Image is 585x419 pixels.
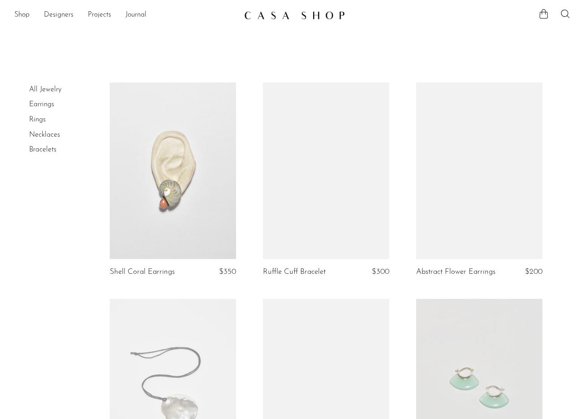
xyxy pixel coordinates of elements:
[110,268,175,276] a: Shell Coral Earrings
[263,268,326,276] a: Ruffle Cuff Bracelet
[88,9,111,21] a: Projects
[14,9,30,21] a: Shop
[29,146,56,153] a: Bracelets
[29,101,54,108] a: Earrings
[416,268,495,276] a: Abstract Flower Earrings
[14,8,237,23] ul: NEW HEADER MENU
[14,8,237,23] nav: Desktop navigation
[29,116,46,123] a: Rings
[219,268,236,276] span: $350
[525,268,542,276] span: $200
[372,268,389,276] span: $300
[125,9,146,21] a: Journal
[29,86,61,93] a: All Jewelry
[44,9,73,21] a: Designers
[29,131,60,138] a: Necklaces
